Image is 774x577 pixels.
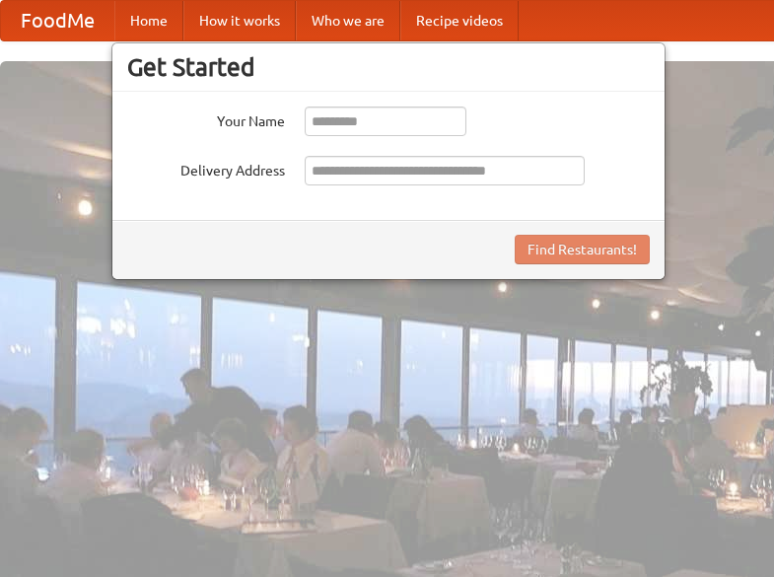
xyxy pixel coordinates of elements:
[127,107,285,131] label: Your Name
[127,156,285,180] label: Delivery Address
[400,1,519,40] a: Recipe videos
[1,1,114,40] a: FoodMe
[114,1,183,40] a: Home
[127,52,650,82] h3: Get Started
[183,1,296,40] a: How it works
[515,235,650,264] button: Find Restaurants!
[296,1,400,40] a: Who we are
